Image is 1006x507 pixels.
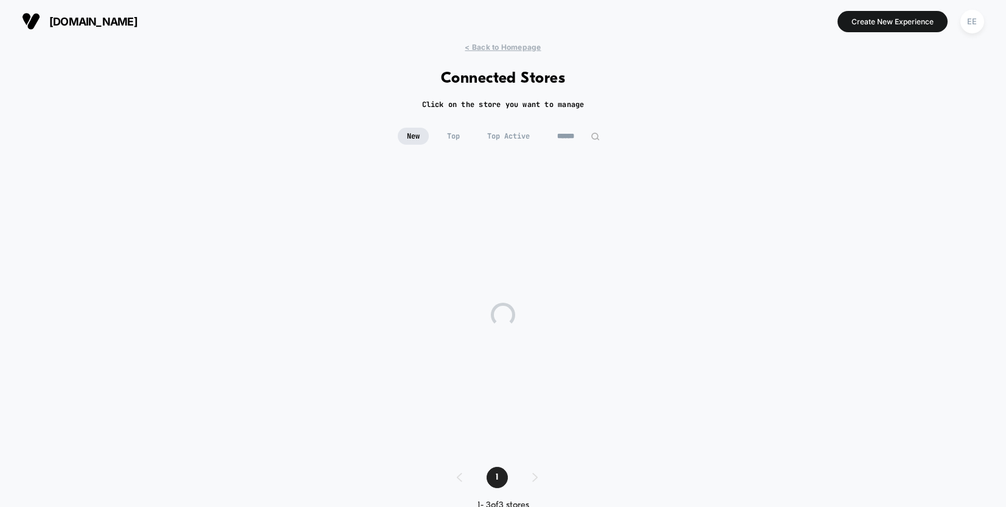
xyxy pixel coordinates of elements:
span: < Back to Homepage [465,43,541,52]
span: Top Active [478,128,539,145]
h2: Click on the store you want to manage [422,100,585,109]
span: New [398,128,429,145]
img: Visually logo [22,12,40,30]
button: Create New Experience [838,11,948,32]
div: EE [960,10,984,33]
button: [DOMAIN_NAME] [18,12,141,31]
span: [DOMAIN_NAME] [49,15,137,28]
h1: Connected Stores [441,70,566,88]
span: Top [438,128,469,145]
img: edit [591,132,600,141]
button: EE [957,9,988,34]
